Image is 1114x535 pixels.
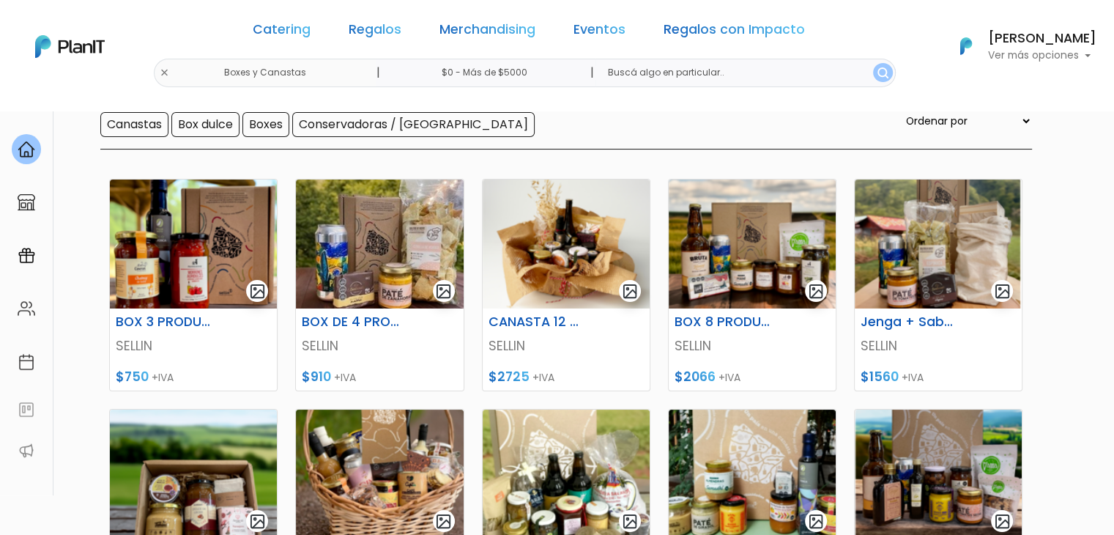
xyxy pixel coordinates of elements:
[808,283,825,300] img: gallery-light
[532,370,554,385] span: +IVA
[861,368,899,385] span: $1560
[18,300,35,317] img: people-662611757002400ad9ed0e3c099ab2801c6687ba6c219adb57efc949bc21e19d.svg
[988,32,1096,45] h6: [PERSON_NAME]
[994,283,1011,300] img: gallery-light
[118,88,147,117] img: user_04fe99587a33b9844688ac17b531be2b.png
[296,180,463,309] img: thumb_8A3A565E-FF75-4788-8FDD-8C934B6B0ABD.jpeg
[994,513,1011,530] img: gallery-light
[160,68,169,78] img: close-6986928ebcb1d6c9903e3b54e860dbc4d054630f23adef3a32610726dff6a82b.svg
[489,368,530,385] span: $2725
[18,193,35,211] img: marketplace-4ceaa7011d94191e9ded77b95e3339b90024bf715f7c57f8cf31f2d8c509eaba.svg
[51,119,94,131] strong: PLAN IT
[133,73,162,103] img: user_d58e13f531133c46cb30575f4d864daf.jpeg
[664,23,805,41] a: Regalos con Impacto
[435,513,452,530] img: gallery-light
[292,112,535,137] input: Conservadoras / [GEOGRAPHIC_DATA]
[590,64,593,81] p: |
[107,314,223,330] h6: BOX 3 PRODUCTOS
[18,442,35,460] img: partners-52edf745621dab592f3b2c58e3bca9d71375a7ef29c3b500c9f145b62cc070d4.svg
[227,111,249,133] i: keyboard_arrow_down
[902,370,924,385] span: +IVA
[18,353,35,371] img: calendar-87d922413cdce8b2cf7b7f5f62616a5cf9e4887200fb71536465627b3292af00.svg
[293,314,409,330] h6: BOX DE 4 PRODUCTOS
[242,112,289,137] input: Boxes
[483,180,650,309] img: thumb_68827b7c88a81_7.png
[38,88,258,117] div: J
[718,370,740,385] span: +IVA
[622,283,639,300] img: gallery-light
[595,59,895,87] input: Buscá algo en particular..
[435,283,452,300] img: gallery-light
[675,368,716,385] span: $2066
[116,336,271,355] p: SELLIN
[18,141,35,158] img: home-e721727adea9d79c4d83392d1f703f7f8bce08238fde08b1acbfd93340b81755.svg
[18,401,35,418] img: feedback-78b5a0c8f98aac82b08bfc38622c3050aee476f2c9584af64705fc4e61158814.svg
[253,23,311,41] a: Catering
[51,135,245,183] p: Ya probaste PlanitGO? Vas a poder automatizarlas acciones de todo el año. Escribinos para saber más!
[852,314,968,330] h6: Jenga + Sabores
[171,112,239,137] input: Box dulce
[18,247,35,265] img: campaigns-02234683943229c281be62815700db0a1741e53638e28bf9629b52c665b00959.svg
[855,180,1022,309] img: thumb_686e9e4f7c7ae_20.png
[489,336,644,355] p: SELLIN
[76,223,223,237] span: ¡Escríbenos!
[302,336,457,355] p: SELLIN
[109,179,278,391] a: gallery-light BOX 3 PRODUCTOS SELLIN $750 +IVA
[668,179,836,391] a: gallery-light BOX 8 PRODUCTOS SELLIN $2066 +IVA
[100,112,168,137] input: Canastas
[223,220,249,237] i: insert_emoticon
[295,179,464,391] a: gallery-light BOX DE 4 PRODUCTOS SELLIN $910 +IVA
[152,370,174,385] span: +IVA
[573,23,625,41] a: Eventos
[950,30,982,62] img: PlanIt Logo
[669,180,836,309] img: thumb_6882808d94dd4_15.png
[854,179,1022,391] a: gallery-light Jenga + Sabores SELLIN $1560 +IVA
[480,314,595,330] h6: CANASTA 12 PRODUCTOS
[249,283,266,300] img: gallery-light
[35,35,105,58] img: PlanIt Logo
[861,336,1016,355] p: SELLIN
[302,368,331,385] span: $910
[349,23,401,41] a: Regalos
[482,179,650,391] a: gallery-light CANASTA 12 PRODUCTOS SELLIN $2725 +IVA
[38,103,258,195] div: PLAN IT Ya probaste PlanitGO? Vas a poder automatizarlas acciones de todo el año. Escribinos para...
[249,220,278,237] i: send
[941,27,1096,65] button: PlanIt Logo [PERSON_NAME] Ver más opciones
[877,67,888,78] img: search_button-432b6d5273f82d61273b3651a40e1bd1b912527efae98b1b7a1b2c0702e16a8d.svg
[334,370,356,385] span: +IVA
[110,180,277,309] img: thumb_68827517855cd_1.png
[116,368,149,385] span: $750
[249,513,266,530] img: gallery-light
[666,314,781,330] h6: BOX 8 PRODUCTOS
[988,51,1096,61] p: Ver más opciones
[675,336,830,355] p: SELLIN
[376,64,379,81] p: |
[439,23,535,41] a: Merchandising
[622,513,639,530] img: gallery-light
[147,88,177,117] span: J
[808,513,825,530] img: gallery-light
